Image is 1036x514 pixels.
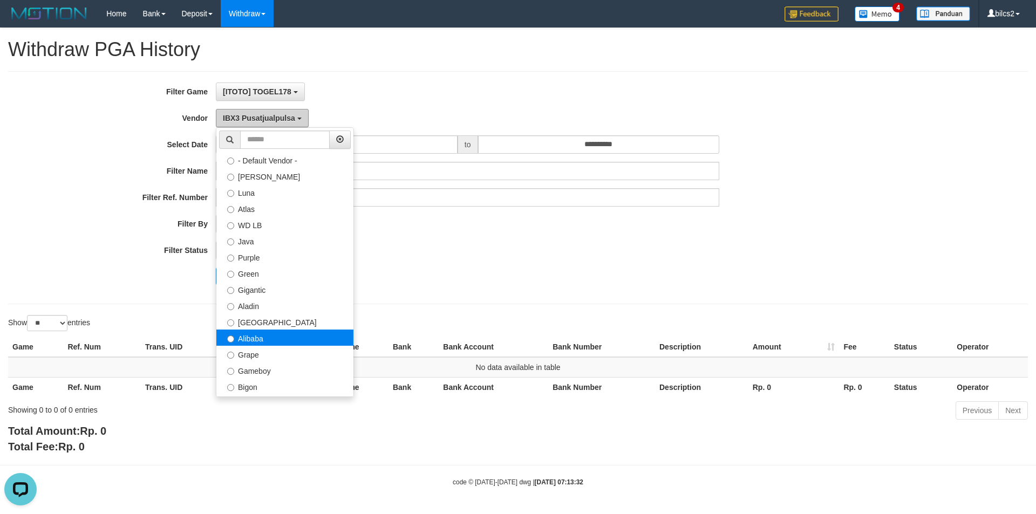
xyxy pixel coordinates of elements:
input: Atlas [227,206,234,213]
th: Bank Account [439,377,548,397]
label: [GEOGRAPHIC_DATA] [216,313,353,330]
th: Bank [388,377,439,397]
span: Rp. 0 [80,425,106,437]
th: Fee [839,337,889,357]
label: Show entries [8,315,90,331]
input: [PERSON_NAME] [227,174,234,181]
label: Purple [216,249,353,265]
th: Status [890,377,952,397]
th: Trans. UID [141,337,226,357]
b: Total Fee: [8,441,85,453]
th: Bank Number [548,377,655,397]
th: Bank [388,337,439,357]
th: Ref. Num [63,377,141,397]
span: IBX3 Pusatjualpulsa [223,114,295,122]
th: Bank Number [548,337,655,357]
h1: Withdraw PGA History [8,39,1028,60]
small: code © [DATE]-[DATE] dwg | [453,478,583,486]
input: Alibaba [227,335,234,342]
label: Luna [216,184,353,200]
div: Showing 0 to 0 of 0 entries [8,400,424,415]
a: Next [998,401,1028,420]
span: [ITOTO] TOGEL178 [223,87,291,96]
span: Rp. 0 [58,441,85,453]
th: Game [8,377,63,397]
label: Allstar [216,394,353,410]
input: WD LB [227,222,234,229]
th: Rp. 0 [839,377,889,397]
th: Trans. UID [141,377,226,397]
img: panduan.png [916,6,970,21]
th: Operator [952,337,1028,357]
th: Rp. 0 [748,377,840,397]
label: WD LB [216,216,353,232]
button: IBX3 Pusatjualpulsa [216,109,309,127]
button: Open LiveChat chat widget [4,4,37,37]
label: - Default Vendor - [216,152,353,168]
th: Name [335,337,388,357]
label: Gigantic [216,281,353,297]
b: Total Amount: [8,425,106,437]
th: Description [655,377,748,397]
button: [ITOTO] TOGEL178 [216,83,305,101]
input: Luna [227,190,234,197]
label: Gameboy [216,362,353,378]
th: Description [655,337,748,357]
input: - Default Vendor - [227,157,234,165]
label: [PERSON_NAME] [216,168,353,184]
th: Operator [952,377,1028,397]
img: Button%20Memo.svg [855,6,900,22]
span: to [458,135,478,154]
input: Gigantic [227,287,234,294]
strong: [DATE] 07:13:32 [535,478,583,486]
label: Java [216,232,353,249]
th: Amount: activate to sort column ascending [748,337,840,357]
input: Java [227,238,234,245]
label: Aladin [216,297,353,313]
input: [GEOGRAPHIC_DATA] [227,319,234,326]
td: No data available in table [8,357,1028,378]
img: Feedback.jpg [785,6,839,22]
th: Ref. Num [63,337,141,357]
input: Bigon [227,384,234,391]
th: Game [8,337,63,357]
th: Status [890,337,952,357]
label: Alibaba [216,330,353,346]
input: Gameboy [227,368,234,375]
input: Purple [227,255,234,262]
img: MOTION_logo.png [8,5,90,22]
input: Aladin [227,303,234,310]
a: Previous [956,401,999,420]
label: Grape [216,346,353,362]
label: Atlas [216,200,353,216]
label: Green [216,265,353,281]
th: Bank Account [439,337,548,357]
input: Green [227,271,234,278]
th: Name [335,377,388,397]
label: Bigon [216,378,353,394]
select: Showentries [27,315,67,331]
input: Grape [227,352,234,359]
span: 4 [892,3,904,12]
